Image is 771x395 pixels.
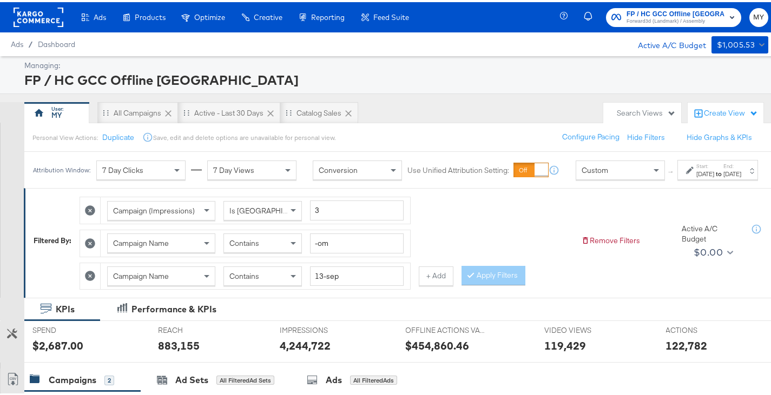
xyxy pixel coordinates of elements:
[666,323,747,333] span: ACTIONS
[229,269,259,279] span: Contains
[102,130,134,140] button: Duplicate
[627,15,725,24] span: Forward3d (Landmark) / Assembly
[113,204,195,213] span: Campaign (Impressions)
[582,163,608,173] span: Custom
[666,336,708,351] div: 122,782
[617,106,676,116] div: Search Views
[723,168,741,176] div: [DATE]
[49,372,96,384] div: Campaigns
[319,163,358,173] span: Conversion
[310,198,404,218] input: Enter a number
[696,168,714,176] div: [DATE]
[666,168,676,172] span: ↑
[94,11,106,19] span: Ads
[296,106,341,116] div: Catalog Sales
[717,36,755,50] div: $1,005.53
[254,11,282,19] span: Creative
[373,11,409,19] span: Feed Suite
[229,236,259,246] span: Contains
[194,11,225,19] span: Optimize
[627,6,725,18] span: FP / HC GCC Offline [GEOGRAPHIC_DATA]
[311,11,345,19] span: Reporting
[24,69,766,87] div: FP / HC GCC Offline [GEOGRAPHIC_DATA]
[159,336,200,351] div: 883,155
[689,242,735,259] button: $0.00
[544,336,586,351] div: 119,429
[103,108,109,113] div: Drag to reorder tab
[159,323,240,333] span: REACH
[104,373,114,383] div: 2
[406,323,487,333] span: OFFLINE ACTIONS VALUE
[32,323,114,333] span: SPEND
[216,373,274,383] div: All Filtered Ad Sets
[544,323,625,333] span: VIDEO VIEWS
[32,164,91,172] div: Attribution Window:
[350,373,397,383] div: All Filtered Ads
[213,163,254,173] span: 7 Day Views
[696,160,714,168] label: Start:
[32,131,98,140] div: Personal View Actions:
[175,372,208,384] div: Ad Sets
[24,58,766,69] div: Managing:
[131,301,216,313] div: Performance & KPIs
[310,231,404,251] input: Enter a search term
[326,372,342,384] div: Ads
[714,168,723,176] strong: to
[723,160,741,168] label: End:
[627,34,706,50] div: Active A/C Budget
[555,125,627,145] button: Configure Pacing
[102,163,143,173] span: 7 Day Clicks
[687,130,752,140] button: Hide Graphs & KPIs
[194,106,263,116] div: Active - Last 30 Days
[406,336,470,351] div: $454,860.46
[286,108,292,113] div: Drag to reorder tab
[34,233,71,244] div: Filtered By:
[23,38,38,46] span: /
[310,264,404,284] input: Enter a search term
[183,108,189,113] div: Drag to reorder tab
[280,336,331,351] div: 4,244,722
[682,222,741,242] div: Active A/C Budget
[135,11,166,19] span: Products
[56,301,75,313] div: KPIs
[113,269,169,279] span: Campaign Name
[407,163,509,173] label: Use Unified Attribution Setting:
[694,242,723,258] div: $0.00
[153,131,335,140] div: Save, edit and delete options are unavailable for personal view.
[606,6,741,25] button: FP / HC GCC Offline [GEOGRAPHIC_DATA]Forward3d (Landmark) / Assembly
[51,108,62,118] div: MY
[11,38,23,46] span: Ads
[38,38,75,46] a: Dashboard
[711,34,768,51] button: $1,005.53
[280,323,361,333] span: IMPRESSIONS
[754,9,764,22] span: MY
[113,236,169,246] span: Campaign Name
[419,264,453,284] button: + Add
[704,106,758,117] div: Create View
[114,106,161,116] div: All Campaigns
[229,204,312,213] span: Is [GEOGRAPHIC_DATA]
[581,233,640,244] button: Remove Filters
[749,6,768,25] button: MY
[627,130,665,140] button: Hide Filters
[32,336,83,351] div: $2,687.00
